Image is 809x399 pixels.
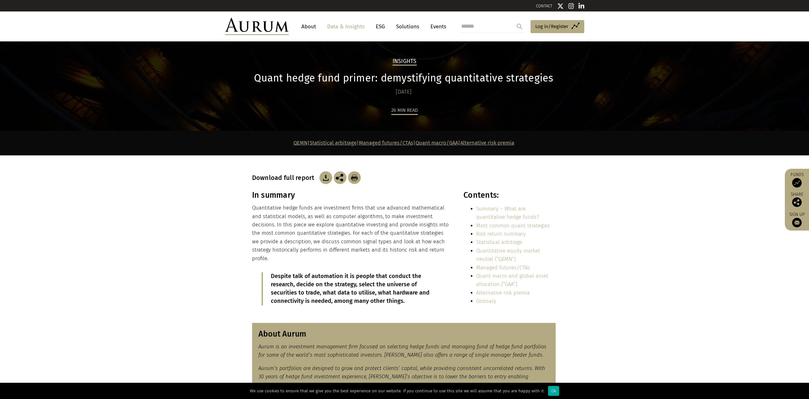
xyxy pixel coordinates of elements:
img: Share this post [792,197,802,207]
input: Submit [513,20,526,33]
img: Instagram icon [568,3,574,9]
a: CONTACT [536,4,552,8]
img: Share this post [334,171,346,184]
div: Ok [548,386,559,396]
a: Managed futures/CTAs [359,140,413,146]
p: Despite talk of automation it is people that conduct the research, decide on the strategy, select... [271,272,432,305]
em: Aurum’s portfolios are designed to grow and protect clients’ capital, while providing consistent ... [258,365,545,388]
p: Quantitative hedge funds are investment firms that use advanced mathematical and statistical mode... [252,204,450,263]
img: Access Funds [792,178,802,188]
h1: Quant hedge fund primer: demystifying quantitative strategies [252,72,556,84]
a: Events [427,21,446,32]
a: Solutions [393,21,422,32]
img: Sign up to our newsletter [792,218,802,227]
img: Aurum [225,18,289,35]
strong: | | | | [293,140,514,146]
a: Alternative risk premia [460,140,514,146]
img: Download Article [319,171,332,184]
h3: About Aurum [258,329,549,339]
a: Most common quant strategies [476,223,550,229]
a: Quant macro and global asset allocation (“GAA”) [476,273,548,287]
div: 26 min read [391,106,418,115]
a: ESG [373,21,388,32]
a: Statistical arbitrage [476,239,522,245]
em: Aurum is an investment management firm focused on selecting hedge funds and managing fund of hedg... [258,344,546,358]
h3: Download full report [252,174,318,182]
h2: Insights [393,58,417,66]
div: [DATE] [252,88,556,96]
span: Log in/Register [535,23,568,30]
a: Alternative risk premia [476,290,530,296]
h3: Contents: [463,190,555,200]
a: About [298,21,319,32]
img: Twitter icon [557,3,564,9]
h3: In summary [252,190,450,200]
a: Risk return summary [476,231,526,237]
a: Managed futures/CTAs [476,265,530,271]
img: Linkedin icon [579,3,584,9]
img: Download Article [348,171,361,184]
a: Quant macro/GAA [415,140,458,146]
a: Funds [788,172,806,188]
a: Statistical arbitrage [310,140,357,146]
a: Glossary [476,298,496,304]
a: QEMN [293,140,307,146]
div: Share [788,192,806,207]
a: Quantitative equity market neutral (“QEMN”) [476,248,540,262]
a: Sign up [788,212,806,227]
a: Data & Insights [324,21,368,32]
a: Log in/Register [531,20,584,33]
a: Summary – What are quantitative hedge funds? [476,206,539,220]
